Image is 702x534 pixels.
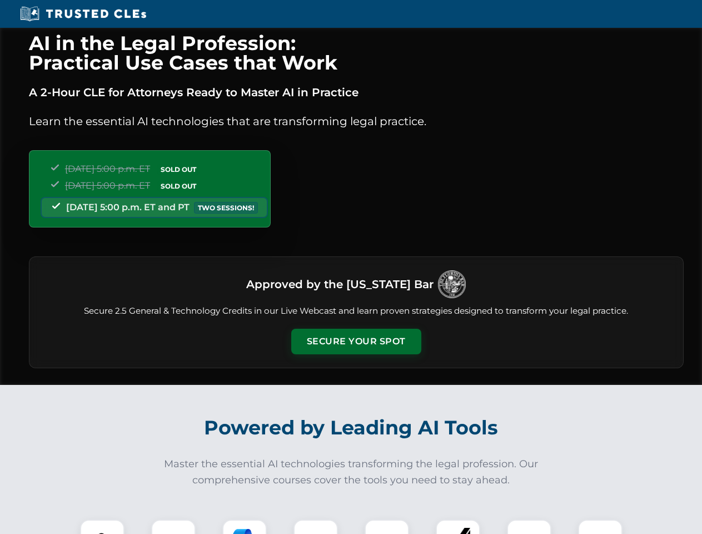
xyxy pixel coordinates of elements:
img: Trusted CLEs [17,6,150,22]
span: [DATE] 5:00 p.m. ET [65,180,150,191]
span: [DATE] 5:00 p.m. ET [65,164,150,174]
h2: Powered by Leading AI Tools [43,408,659,447]
h3: Approved by the [US_STATE] Bar [246,274,434,294]
h1: AI in the Legal Profession: Practical Use Cases that Work [29,33,684,72]
p: A 2-Hour CLE for Attorneys Ready to Master AI in Practice [29,83,684,101]
p: Master the essential AI technologies transforming the legal profession. Our comprehensive courses... [157,456,546,488]
img: Logo [438,270,466,298]
span: SOLD OUT [157,180,200,192]
p: Secure 2.5 General & Technology Credits in our Live Webcast and learn proven strategies designed ... [43,305,670,318]
button: Secure Your Spot [291,329,421,354]
span: SOLD OUT [157,164,200,175]
p: Learn the essential AI technologies that are transforming legal practice. [29,112,684,130]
